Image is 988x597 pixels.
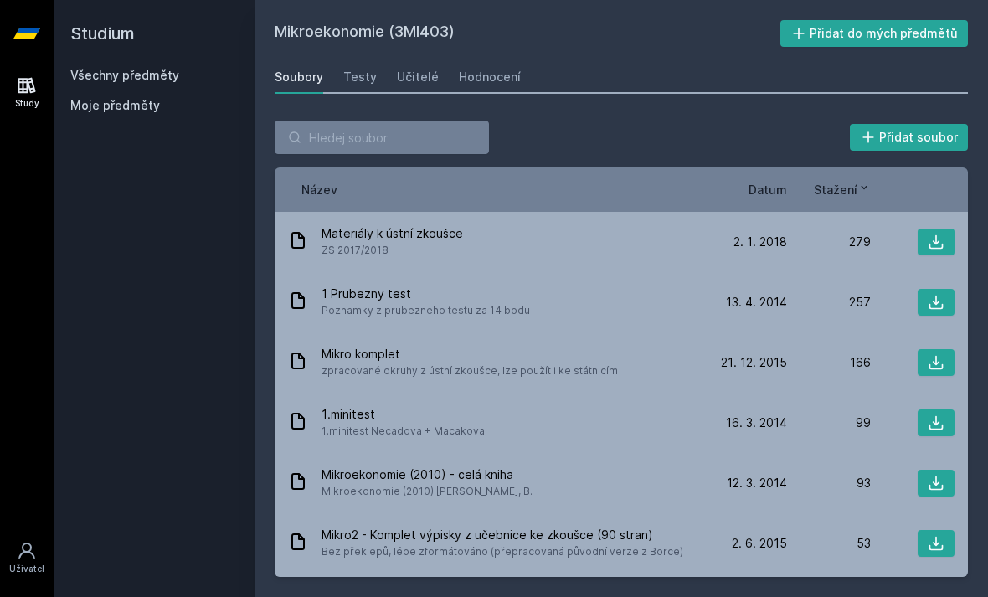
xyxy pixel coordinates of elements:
div: 166 [787,354,871,371]
span: Materiály k ústní zkoušce [322,225,463,242]
button: Datum [749,181,787,198]
div: 99 [787,414,871,431]
span: zpracované okruhy z ústní zkoušce, lze použít i ke státnicím [322,363,618,379]
span: Stažení [814,181,857,198]
div: 257 [787,294,871,311]
span: Mikroekonomie (2010) - celá kniha [322,466,533,483]
span: 21. 12. 2015 [721,354,787,371]
span: Moje předměty [70,97,160,114]
a: Soubory [275,60,323,94]
div: Učitelé [397,69,439,85]
span: 13. 4. 2014 [726,294,787,311]
span: 12. 3. 2014 [727,475,787,491]
a: Study [3,67,50,118]
a: Uživatel [3,533,50,584]
div: 279 [787,234,871,250]
input: Hledej soubor [275,121,489,154]
span: 1 Prubezny test [322,286,530,302]
span: Poznamky z prubezneho testu za 14 bodu [322,302,530,319]
span: Bez překlepů, lépe zformátováno (přepracovaná původní verze z Borce) [322,543,683,560]
a: Všechny předměty [70,68,179,82]
div: Soubory [275,69,323,85]
a: Hodnocení [459,60,521,94]
span: 2. 6. 2015 [732,535,787,552]
span: ZS 2017/2018 [322,242,463,259]
span: 2. 1. 2018 [733,234,787,250]
a: Učitelé [397,60,439,94]
div: Study [15,97,39,110]
div: Uživatel [9,563,44,575]
span: Mikro komplet [322,346,618,363]
span: Mikro2 - Komplet výpisky z učebnice ke zkoušce (90 stran) [322,527,683,543]
span: 16. 3. 2014 [726,414,787,431]
a: Testy [343,60,377,94]
div: 53 [787,535,871,552]
div: Hodnocení [459,69,521,85]
button: Přidat soubor [850,124,969,151]
span: 1.minitest Necadova + Macakova [322,423,485,440]
div: 93 [787,475,871,491]
button: Název [301,181,337,198]
div: Testy [343,69,377,85]
span: 1.minitest [322,406,485,423]
button: Přidat do mých předmětů [780,20,969,47]
button: Stažení [814,181,871,198]
span: Mikroekonomie (2010) [PERSON_NAME], B. [322,483,533,500]
h2: Mikroekonomie (3MI403) [275,20,780,47]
